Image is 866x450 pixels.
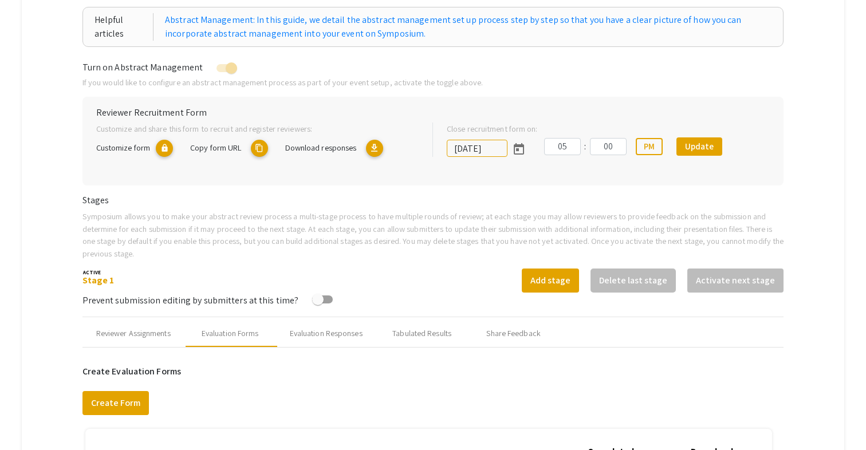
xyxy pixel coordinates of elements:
[96,327,171,340] div: Reviewer Assignments
[165,13,771,41] a: Abstract Management: In this guide, we detail the abstract management set up process step by step...
[544,138,581,155] input: Hours
[590,138,627,155] input: Minutes
[156,140,173,157] mat-icon: lock
[591,269,676,293] button: Delete last stage
[82,294,298,306] span: Prevent submission editing by submitters at this time?
[486,327,540,340] div: Share Feedback
[447,123,538,135] label: Close recruitment form on:
[82,274,115,286] a: Stage 1
[290,327,363,340] div: Evaluation Responses
[202,327,259,340] div: Evaluation Forms
[82,366,784,377] h6: Create Evaluation Forms
[251,140,268,157] mat-icon: copy URL
[687,269,784,293] button: Activate next stage
[9,398,49,441] iframe: Chat
[676,137,722,156] button: Update
[82,210,784,259] p: Symposium allows you to make your abstract review process a multi-stage process to have multiple ...
[82,391,149,415] button: Create Form
[95,13,153,41] div: Helpful articles
[366,140,383,157] mat-icon: Export responses
[507,137,530,160] button: Open calendar
[96,142,150,153] span: Customize form
[392,327,451,340] div: Tabulated Results
[82,76,784,89] p: If you would like to configure an abstract management process as part of your event setup, activa...
[82,61,203,73] span: Turn on Abstract Management
[82,195,784,206] h6: Stages
[581,140,590,153] div: :
[522,269,579,293] button: Add stage
[285,142,357,153] span: Download responses
[96,107,770,118] h6: Reviewer Recruitment Form
[636,138,663,155] button: PM
[96,123,414,135] p: Customize and share this form to recruit and register reviewers:
[190,142,241,153] span: Copy form URL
